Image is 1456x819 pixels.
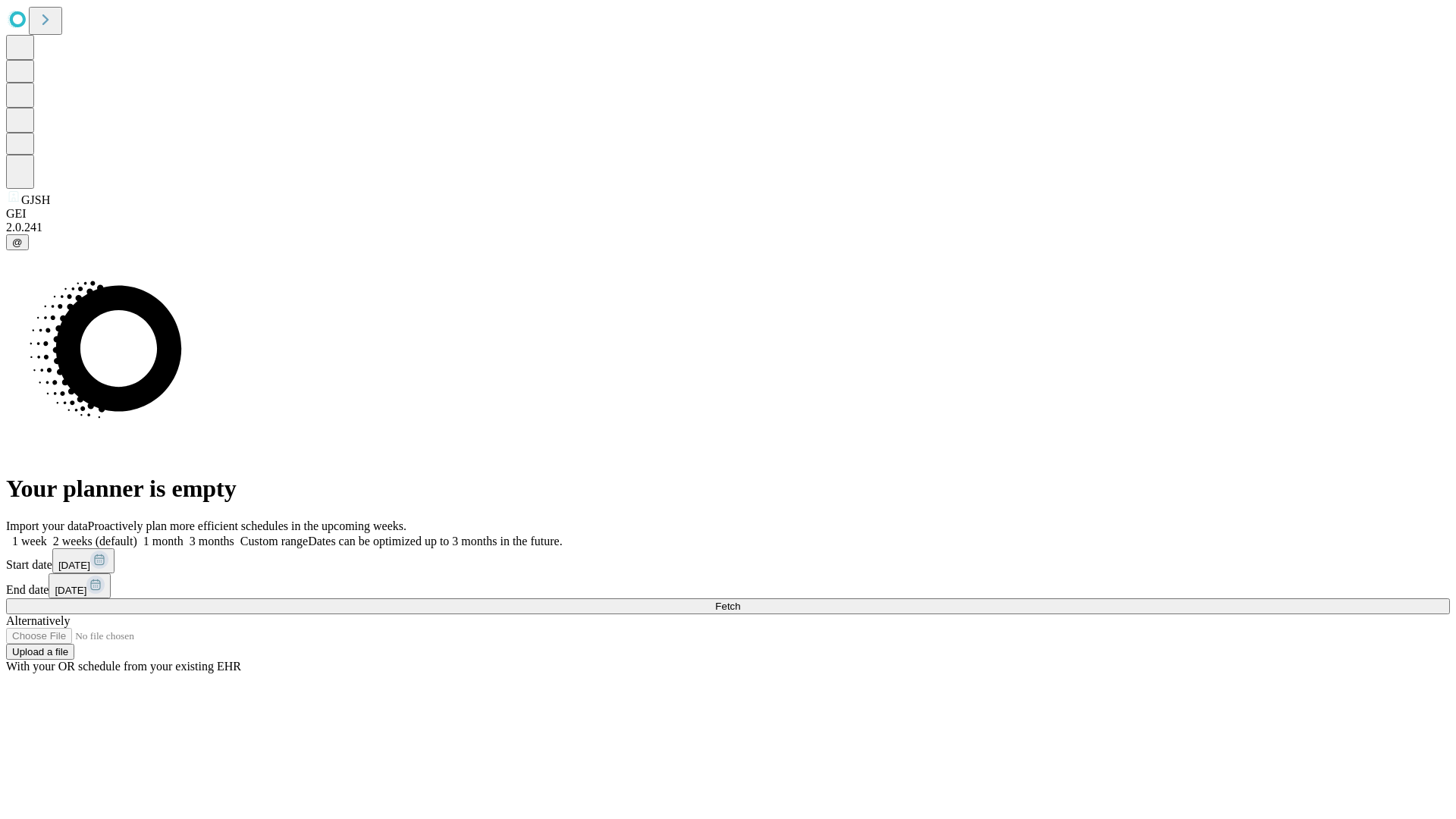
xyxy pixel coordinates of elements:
div: GEI [6,207,1450,221]
h1: Your planner is empty [6,475,1450,503]
span: Custom range [240,535,308,548]
button: Fetch [6,598,1450,614]
span: Import your data [6,519,88,532]
span: 2 weeks (default) [53,535,137,548]
span: 1 week [12,535,47,548]
span: Proactively plan more efficient schedules in the upcoming weeks. [88,519,406,532]
span: 3 months [190,535,234,548]
button: [DATE] [49,573,111,598]
div: End date [6,573,1450,598]
button: [DATE] [52,548,115,573]
button: Upload a file [6,644,74,660]
span: Fetch [715,601,740,612]
div: Start date [6,548,1450,573]
div: 2.0.241 [6,221,1450,234]
button: @ [6,234,29,250]
span: With your OR schedule from your existing EHR [6,660,241,673]
span: [DATE] [58,560,90,571]
span: [DATE] [55,585,86,596]
span: @ [12,237,23,248]
span: Alternatively [6,614,70,627]
span: Dates can be optimized up to 3 months in the future. [308,535,562,548]
span: GJSH [21,193,50,206]
span: 1 month [143,535,184,548]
